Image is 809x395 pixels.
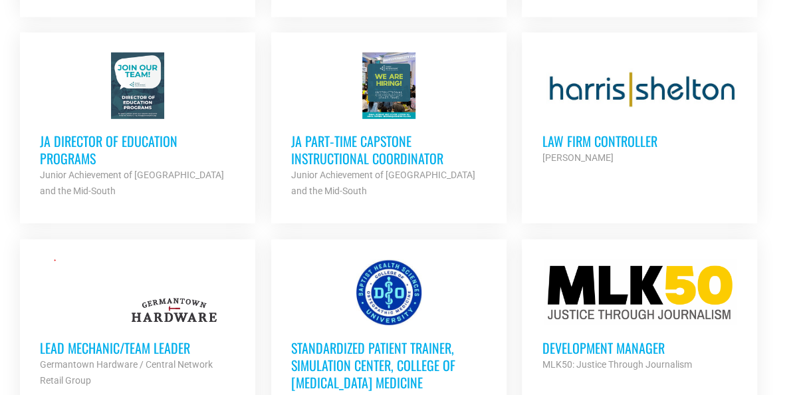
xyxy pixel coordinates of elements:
[40,339,235,356] h3: Lead Mechanic/Team Leader
[522,33,757,186] a: Law Firm Controller [PERSON_NAME]
[20,33,255,219] a: JA Director of Education Programs Junior Achievement of [GEOGRAPHIC_DATA] and the Mid-South
[522,239,757,392] a: Development Manager MLK50: Justice Through Journalism
[542,152,613,163] strong: [PERSON_NAME]
[542,359,691,370] strong: MLK50: Justice Through Journalism
[542,132,737,150] h3: Law Firm Controller
[271,33,507,219] a: JA Part‐time Capstone Instructional Coordinator Junior Achievement of [GEOGRAPHIC_DATA] and the M...
[40,132,235,167] h3: JA Director of Education Programs
[40,359,213,386] strong: Germantown Hardware / Central Network Retail Group
[291,170,475,196] strong: Junior Achievement of [GEOGRAPHIC_DATA] and the Mid-South
[291,339,487,391] h3: Standardized Patient Trainer, Simulation Center, College of [MEDICAL_DATA] Medicine
[542,339,737,356] h3: Development Manager
[40,170,224,196] strong: Junior Achievement of [GEOGRAPHIC_DATA] and the Mid-South
[291,132,487,167] h3: JA Part‐time Capstone Instructional Coordinator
